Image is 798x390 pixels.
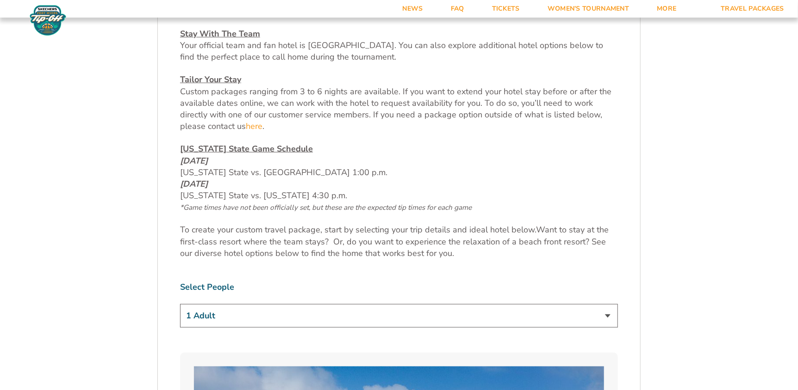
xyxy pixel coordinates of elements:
span: . [262,121,264,132]
u: Stay With The Team [180,28,260,39]
a: here [246,121,262,132]
span: Custom packages ranging from 3 to 6 nights are available. If you want to extend your hotel stay b... [180,86,611,132]
em: [DATE] [180,178,208,189]
u: Tailor Your Stay [180,74,241,85]
span: Your official team and fan hotel is [GEOGRAPHIC_DATA]. You can also explore additional hotel opti... [180,40,603,62]
span: [US_STATE] State Game Schedule [180,143,313,154]
span: [US_STATE] State vs. [GEOGRAPHIC_DATA] 1:00 p.m. [US_STATE] State vs. [US_STATE] 4:30 p.m. [180,155,472,213]
span: *Game times have not been officially set, but these are the expected tip times for each game [180,203,472,212]
label: Select People [180,281,618,293]
em: [DATE] [180,155,208,166]
img: Fort Myers Tip-Off [28,5,68,36]
span: To create your custom travel package, start by selecting your trip details and ideal hotel below. [180,224,536,235]
p: Want to stay at the first-class resort where the team stays? Or, do you want to experience the re... [180,224,618,259]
